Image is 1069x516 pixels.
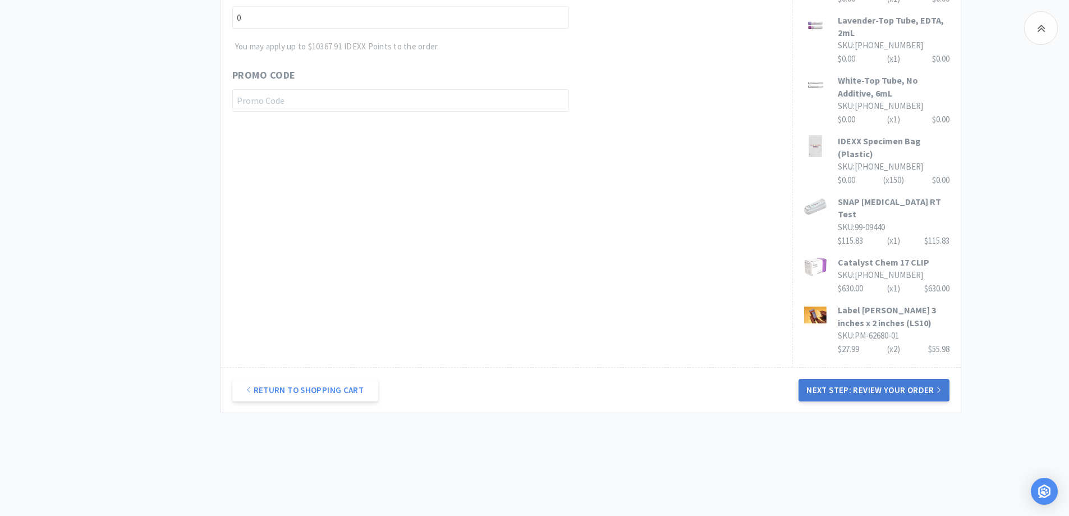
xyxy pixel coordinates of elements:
[232,6,569,29] input: IDEXX Points
[932,113,949,126] div: $0.00
[932,52,949,66] div: $0.00
[928,343,949,356] div: $55.98
[838,14,949,39] h3: Lavender-Top Tube, EDTA, 2mL
[838,161,923,172] span: SKU: [PHONE_NUMBER]
[887,282,900,295] div: (x 1 )
[838,304,949,329] h3: Label [PERSON_NAME] 3 inches x 2 inches (LS10)
[838,52,949,66] div: $0.00
[804,14,827,36] img: e7feae127aa44055bb1ad5e87b45df22_765842.png
[887,52,900,66] div: (x 1 )
[924,282,949,295] div: $630.00
[838,173,949,187] div: $0.00
[232,67,296,84] span: Promo Code
[804,195,827,218] img: e93a3788143c4392965529741db21224_174986.png
[232,379,378,401] a: Return to Shopping Cart
[887,343,900,356] div: (x 2 )
[838,195,949,221] h3: SNAP [MEDICAL_DATA] RT Test
[838,222,885,232] span: SKU: 99-09440
[804,304,827,326] img: a349b4ac344744e29d35aa6e25624052_175286.png
[887,113,900,126] div: (x 1 )
[232,89,569,112] input: Promo Code
[235,40,569,53] p: You may apply up to $10367.91 IDEXX Points to the order.
[838,113,949,126] div: $0.00
[838,270,923,280] span: SKU: [PHONE_NUMBER]
[838,135,949,160] h3: IDEXX Specimen Bag (Plastic)
[838,330,899,341] span: SKU: PM-62680-01
[838,343,949,356] div: $27.99
[838,101,923,111] span: SKU: [PHONE_NUMBER]
[838,74,949,99] h3: White-Top Tube, No Additive, 6mL
[799,379,949,401] button: Next Step: Review Your Order
[924,234,949,248] div: $115.83
[804,256,827,278] img: 2cadb1eb9dcc4f32aa0f6c8be2f12cf0_174985.png
[1031,478,1058,505] div: Open Intercom Messenger
[838,256,949,268] h3: Catalyst Chem 17 CLIP
[838,234,949,248] div: $115.83
[838,40,923,51] span: SKU: [PHONE_NUMBER]
[887,234,900,248] div: (x 1 )
[804,135,827,157] img: ba12a78c3f6b4cc0b04ea2ccb2a81641_175501.png
[883,173,904,187] div: (x 150 )
[838,282,949,295] div: $630.00
[804,74,827,97] img: 3465ee33fe554a018b3b963cab13db50_765844.png
[932,173,949,187] div: $0.00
